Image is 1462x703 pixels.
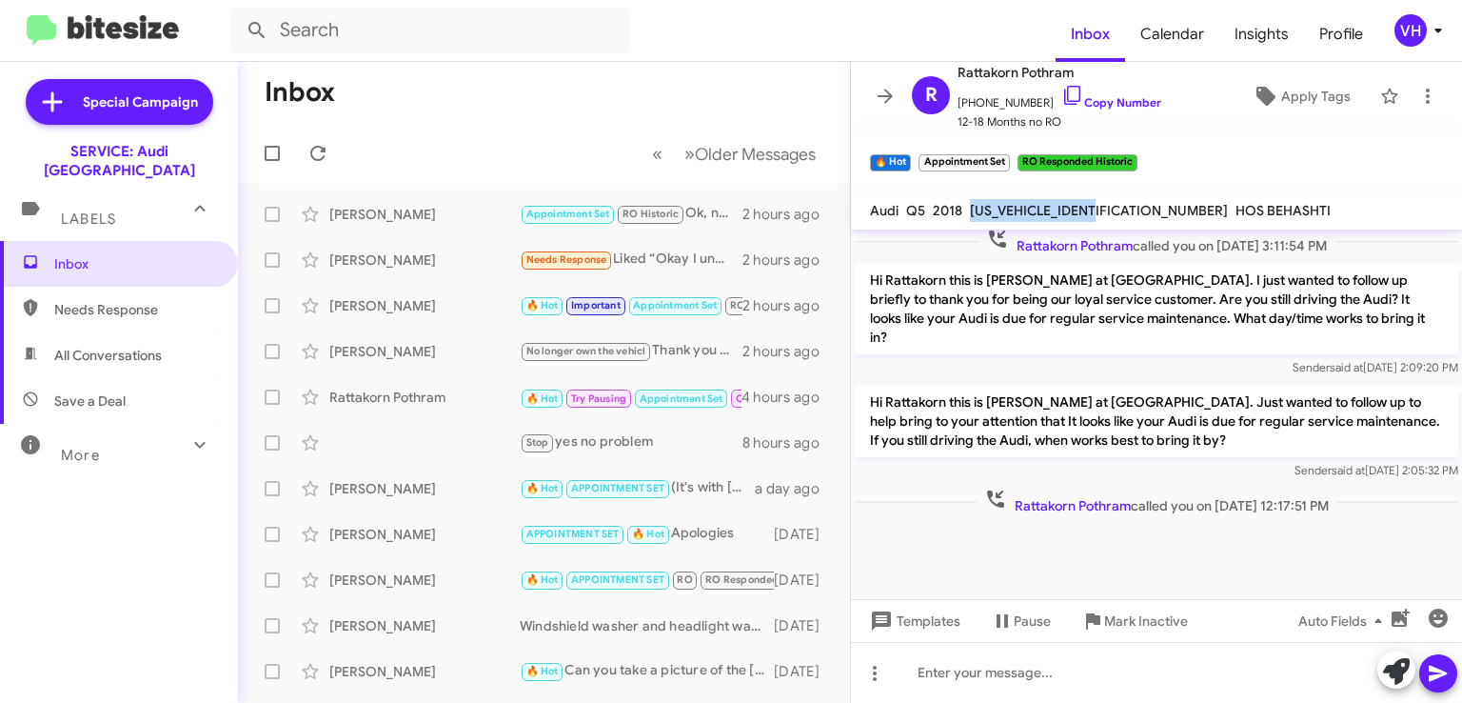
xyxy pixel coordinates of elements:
[520,203,742,225] div: Ok, no worries. Just a friendly reminder to keep you on track with regular service maintenance on...
[1125,7,1219,62] a: Calendar
[571,299,621,311] span: Important
[774,525,835,544] div: [DATE]
[571,573,664,586] span: APPOINTMENT SET
[640,392,723,405] span: Appointment Set
[329,251,520,270] div: [PERSON_NAME]
[906,202,925,219] span: Q5
[976,604,1066,638] button: Pause
[870,202,899,219] span: Audi
[526,665,559,677] span: 🔥 Hot
[1304,7,1378,62] a: Profile
[526,208,610,220] span: Appointment Set
[526,345,646,357] span: No longer own the vehicl
[1281,79,1351,113] span: Apply Tags
[1017,237,1133,254] span: Rattakorn Pothram
[673,134,827,173] button: Next
[571,392,626,405] span: Try Pausing
[977,488,1336,515] span: called you on [DATE] 12:17:51 PM
[742,205,835,224] div: 2 hours ago
[632,528,664,540] span: 🔥 Hot
[695,144,816,165] span: Older Messages
[774,571,835,590] div: [DATE]
[870,154,911,171] small: 🔥 Hot
[1014,604,1051,638] span: Pause
[265,77,335,108] h1: Inbox
[526,573,559,586] span: 🔥 Hot
[1015,497,1131,514] span: Rattakorn Pothram
[526,299,559,311] span: 🔥 Hot
[1066,604,1203,638] button: Mark Inactive
[855,263,1458,354] p: Hi Rattakorn this is [PERSON_NAME] at [GEOGRAPHIC_DATA]. I just wanted to follow up briefly to th...
[1219,7,1304,62] a: Insights
[520,340,742,362] div: Thank you for getting back to me. I will update my records.
[230,8,630,53] input: Search
[774,616,835,635] div: [DATE]
[1293,360,1458,374] span: Sender [DATE] 2:09:20 PM
[855,385,1458,457] p: Hi Rattakorn this is [PERSON_NAME] at [GEOGRAPHIC_DATA]. Just wanted to follow up to help bring t...
[571,482,664,494] span: APPOINTMENT SET
[1061,95,1161,110] a: Copy Number
[61,447,100,464] span: More
[633,299,717,311] span: Appointment Set
[520,477,755,499] div: (It's with [PERSON_NAME])
[520,523,774,545] div: Apologies
[520,569,774,591] div: Coming now
[1294,463,1458,477] span: Sender [DATE] 2:05:32 PM
[329,479,520,498] div: [PERSON_NAME]
[705,573,779,586] span: RO Responded
[520,294,742,316] div: Okay I understand. Feel free to reach out if I can help in the future!👍
[520,660,774,682] div: Can you take a picture of the [MEDICAL_DATA] check results so we know how to proceed?
[329,296,520,315] div: [PERSON_NAME]
[520,616,774,635] div: Windshield washer and headlight washing system - Add fluid if necessary; Check adjustment and fun...
[329,662,520,681] div: [PERSON_NAME]
[774,662,835,681] div: [DATE]
[742,342,835,361] div: 2 hours ago
[755,479,835,498] div: a day ago
[866,604,960,638] span: Templates
[520,249,742,271] div: Liked “Okay I understand. Feel free to reach out if I can help in the future!👍”
[642,134,827,173] nav: Page navigation example
[329,342,520,361] div: [PERSON_NAME]
[526,436,549,449] span: Stop
[742,433,835,452] div: 8 hours ago
[520,385,741,409] div: Inbound Call
[741,388,835,407] div: 4 hours ago
[526,528,620,540] span: APPOINTMENT SET
[933,202,962,219] span: 2018
[730,299,786,311] span: RO Historic
[1104,604,1188,638] span: Mark Inactive
[851,604,976,638] button: Templates
[83,92,198,111] span: Special Campaign
[677,573,692,586] span: RO
[54,300,216,319] span: Needs Response
[329,525,520,544] div: [PERSON_NAME]
[652,142,662,166] span: «
[329,205,520,224] div: [PERSON_NAME]
[978,228,1334,255] span: called you on [DATE] 3:11:54 PM
[919,154,1009,171] small: Appointment Set
[520,432,742,453] div: yes no problem
[641,134,674,173] button: Previous
[1298,604,1390,638] span: Auto Fields
[329,616,520,635] div: [PERSON_NAME]
[622,208,679,220] span: RO Historic
[970,202,1228,219] span: [US_VEHICLE_IDENTIFICATION_NUMBER]
[1394,14,1427,47] div: VH
[526,482,559,494] span: 🔥 Hot
[1235,202,1331,219] span: HOS BEHASHTI
[1056,7,1125,62] a: Inbox
[742,296,835,315] div: 2 hours ago
[958,61,1161,84] span: Rattakorn Pothram
[329,571,520,590] div: [PERSON_NAME]
[54,346,162,365] span: All Conversations
[1378,14,1441,47] button: VH
[26,79,213,125] a: Special Campaign
[684,142,695,166] span: »
[1283,604,1405,638] button: Auto Fields
[958,84,1161,112] span: [PHONE_NUMBER]
[329,388,520,407] div: Rattakorn Pothram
